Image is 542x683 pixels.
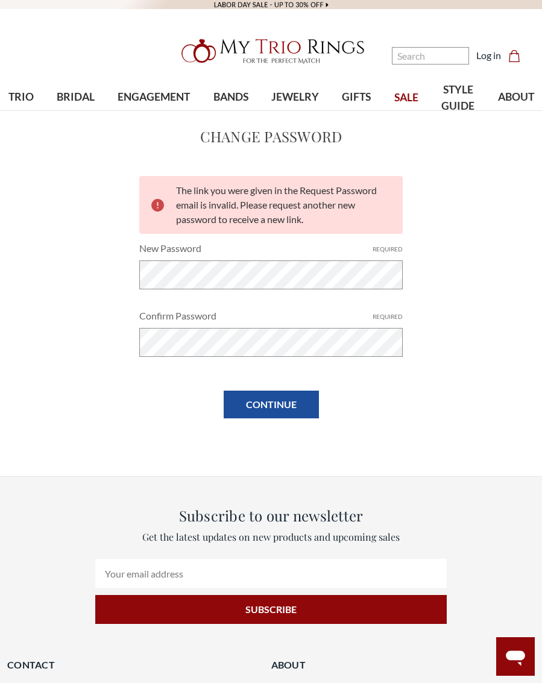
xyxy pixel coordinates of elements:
button: submenu toggle [350,117,362,118]
img: My Trio Rings [175,32,368,71]
a: GIFTS [330,78,382,117]
button: submenu toggle [148,117,160,118]
h3: About [271,658,521,672]
input: Search [392,47,469,65]
svg: cart.cart_preview [508,50,520,62]
small: Required [373,245,403,254]
button: submenu toggle [510,117,522,118]
span: JEWELRY [271,89,319,105]
p: Get the latest updates on new products and upcoming sales [95,530,447,544]
a: Cart with 0 items [508,48,528,63]
span: SALE [394,90,418,105]
h3: Subscribe to our newsletter [95,505,447,526]
small: Required [373,312,403,321]
span: GIFTS [342,89,371,105]
span: The link you were given in the Request Password email is invalid. Please request another new pass... [176,184,377,225]
span: BRIDAL [57,89,95,105]
a: BRIDAL [45,78,106,117]
span: BANDS [213,89,248,105]
a: BANDS [201,78,259,117]
button: submenu toggle [15,117,27,118]
button: submenu toggle [69,117,81,118]
label: Confirm Password [139,309,403,323]
a: Log in [476,48,501,63]
button: submenu toggle [225,117,237,118]
h3: Contact [7,658,257,672]
input: Your email address [95,559,447,588]
a: My Trio Rings [157,32,385,71]
button: submenu toggle [289,117,301,118]
input: Subscribe [95,595,447,624]
a: JEWELRY [260,78,330,117]
span: ENGAGEMENT [118,89,190,105]
a: ENGAGEMENT [106,78,201,117]
a: SALE [383,78,430,118]
input: Continue [224,391,319,418]
span: TRIO [8,89,34,105]
h2: Change Password [139,125,403,147]
label: New Password [139,241,403,256]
